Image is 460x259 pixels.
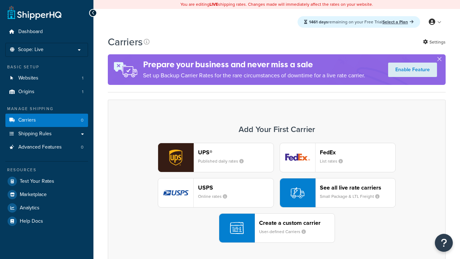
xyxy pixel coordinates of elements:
div: Basic Setup [5,64,88,70]
a: Advanced Features 0 [5,141,88,154]
span: 0 [81,144,83,150]
div: remaining on your Free Trial [298,16,420,28]
div: Manage Shipping [5,106,88,112]
b: LIVE [210,1,218,8]
a: Carriers 0 [5,114,88,127]
span: Test Your Rates [20,178,54,185]
h1: Carriers [108,35,143,49]
button: usps logoUSPSOnline rates [158,178,274,208]
img: icon-carrier-liverate-becf4550.svg [291,186,304,200]
li: Carriers [5,114,88,127]
span: Help Docs [20,218,43,224]
a: ShipperHQ Home [8,5,61,20]
small: Published daily rates [198,158,249,164]
a: Analytics [5,201,88,214]
a: Select a Plan [382,19,414,25]
a: Help Docs [5,215,88,228]
span: Origins [18,89,34,95]
li: Origins [5,85,88,99]
header: Create a custom carrier [259,219,335,226]
a: Shipping Rules [5,127,88,141]
img: ad-rules-rateshop-fe6ec290ccb7230408bd80ed9643f0289d75e0ffd9eb532fc0e269fcd187b520.png [108,54,143,85]
a: Marketplace [5,188,88,201]
small: Small Package & LTL Freight [320,193,385,200]
small: Online rates [198,193,233,200]
li: Advanced Features [5,141,88,154]
button: See all live rate carriersSmall Package & LTL Freight [280,178,396,208]
button: fedEx logoFedExList rates [280,143,396,172]
header: See all live rate carriers [320,184,395,191]
h4: Prepare your business and never miss a sale [143,59,365,71]
strong: 1461 days [309,19,328,25]
button: ups logoUPS®Published daily rates [158,143,274,172]
li: Websites [5,72,88,85]
a: Websites 1 [5,72,88,85]
button: Create a custom carrierUser-defined Carriers [219,213,335,243]
button: Open Resource Center [435,234,453,252]
a: Origins 1 [5,85,88,99]
a: Enable Feature [388,63,437,77]
span: 0 [81,117,83,123]
header: FedEx [320,149,395,156]
img: ups logo [158,143,193,172]
header: UPS® [198,149,273,156]
span: Websites [18,75,38,81]
span: Carriers [18,117,36,123]
span: 1 [82,89,83,95]
div: Resources [5,167,88,173]
small: List rates [320,158,349,164]
img: usps logo [158,178,193,207]
p: Set up Backup Carrier Rates for the rare circumstances of downtime for a live rate carrier. [143,71,365,81]
span: Shipping Rules [18,131,52,137]
span: Advanced Features [18,144,62,150]
header: USPS [198,184,273,191]
span: Analytics [20,205,40,211]
span: Marketplace [20,192,47,198]
span: 1 [82,75,83,81]
a: Settings [423,37,446,47]
small: User-defined Carriers [259,228,312,235]
h3: Add Your First Carrier [115,125,438,134]
img: fedEx logo [280,143,315,172]
span: Dashboard [18,29,43,35]
span: Scope: Live [18,47,43,53]
a: Test Your Rates [5,175,88,188]
a: Dashboard [5,25,88,38]
img: icon-carrier-custom-c93b8a24.svg [230,221,244,235]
